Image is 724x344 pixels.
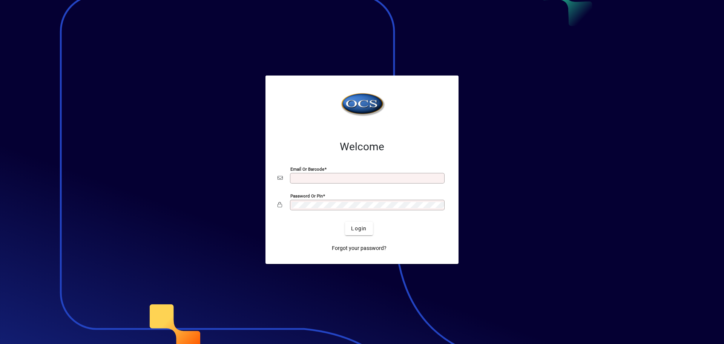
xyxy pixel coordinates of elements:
mat-label: Password or Pin [290,193,323,199]
button: Login [345,222,373,235]
a: Forgot your password? [329,241,390,255]
span: Login [351,225,367,233]
h2: Welcome [278,140,446,153]
mat-label: Email or Barcode [290,167,324,172]
span: Forgot your password? [332,244,387,252]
